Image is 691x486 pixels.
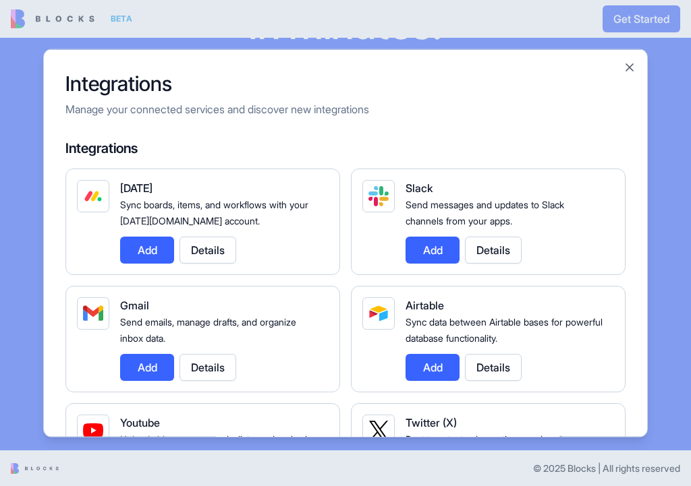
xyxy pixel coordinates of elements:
button: Details [465,236,522,263]
span: Send emails, manage drafts, and organize inbox data. [120,315,296,343]
button: Add [406,236,460,263]
span: Sync data between Airtable bases for powerful database functionality. [406,315,603,343]
span: [DATE] [120,181,153,194]
span: Slack [406,181,433,194]
span: Upload videos, manage playlists, and embed content. [120,433,307,460]
button: Add [406,353,460,380]
button: Details [465,353,522,380]
p: Manage your connected services and discover new integrations [65,100,626,117]
span: Send messages and updates to Slack channels from your apps. [406,198,564,226]
button: Add [120,353,174,380]
span: Airtable [406,298,444,311]
span: Sync boards, items, and workflows with your [DATE][DOMAIN_NAME] account. [120,198,308,226]
button: Add [120,236,174,263]
h4: Integrations [65,138,626,157]
span: Gmail [120,298,149,311]
span: Twitter (X) [406,415,457,429]
span: Youtube [120,415,160,429]
h2: Integrations [65,71,626,95]
button: Details [179,236,236,263]
span: Post tweets, track mentions, and analyze engagement data. [406,433,577,460]
button: Details [179,353,236,380]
